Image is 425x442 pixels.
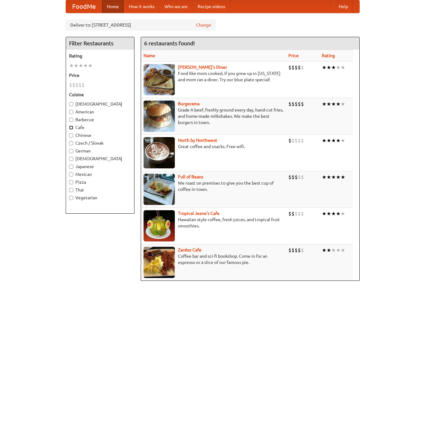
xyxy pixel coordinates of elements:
[336,210,341,217] li: ★
[102,0,124,13] a: Home
[331,247,336,254] li: ★
[326,137,331,144] li: ★
[159,0,193,13] a: Who we are
[69,62,74,69] li: ★
[291,210,295,217] li: $
[144,101,175,132] img: burgerama.jpg
[291,101,295,107] li: $
[69,171,131,177] label: Mexican
[291,174,295,181] li: $
[69,172,73,176] input: Mexican
[144,143,283,150] p: Great coffee and snacks. Free wifi.
[322,64,326,71] li: ★
[69,109,131,115] label: American
[288,137,291,144] li: $
[322,174,326,181] li: ★
[72,82,75,88] li: $
[301,210,304,217] li: $
[78,82,82,88] li: $
[144,216,283,229] p: Hawaiian style coffee, fresh juices, and tropical fruit smoothies.
[298,64,301,71] li: $
[66,37,134,50] h4: Filter Restaurants
[69,118,73,122] input: Barbecue
[144,137,175,168] img: north.jpg
[298,174,301,181] li: $
[144,253,283,266] p: Coffee bar and sci-fi bookshop. Come in for an espresso or a slice of our famous pie.
[69,82,72,88] li: $
[69,101,131,107] label: [DEMOGRAPHIC_DATA]
[178,211,220,216] a: Tropical Jeeve's Cafe
[69,110,73,114] input: American
[288,247,291,254] li: $
[322,210,326,217] li: ★
[69,133,73,137] input: Chinese
[178,174,203,179] a: Full of Beans
[178,247,201,252] a: Zardoz Cafe
[288,101,291,107] li: $
[331,64,336,71] li: ★
[298,101,301,107] li: $
[74,62,78,69] li: ★
[288,210,291,217] li: $
[69,148,131,154] label: German
[301,64,304,71] li: $
[69,141,73,145] input: Czech / Slovak
[291,137,295,144] li: $
[69,179,131,185] label: Pizza
[295,174,298,181] li: $
[331,101,336,107] li: ★
[301,101,304,107] li: $
[322,137,326,144] li: ★
[295,64,298,71] li: $
[83,62,88,69] li: ★
[69,53,131,59] h5: Rating
[326,247,331,254] li: ★
[178,138,217,143] a: North by Northwest
[144,180,283,192] p: We roast on premises to give you the best cup of coffee in town.
[178,65,227,70] a: [PERSON_NAME]'s Diner
[295,247,298,254] li: $
[341,174,345,181] li: ★
[69,165,73,169] input: Japanese
[341,210,345,217] li: ★
[144,53,155,58] a: Name
[69,163,131,170] label: Japanese
[69,196,73,200] input: Vegetarian
[336,174,341,181] li: ★
[69,187,131,193] label: Thai
[124,0,159,13] a: How it works
[196,22,211,28] a: Change
[295,137,298,144] li: $
[69,140,131,146] label: Czech / Slovak
[69,102,73,106] input: [DEMOGRAPHIC_DATA]
[288,53,299,58] a: Price
[336,101,341,107] li: ★
[331,174,336,181] li: ★
[298,137,301,144] li: $
[75,82,78,88] li: $
[69,124,131,131] label: Cafe
[341,247,345,254] li: ★
[326,174,331,181] li: ★
[336,247,341,254] li: ★
[144,64,175,95] img: sallys.jpg
[341,101,345,107] li: ★
[341,64,345,71] li: ★
[301,174,304,181] li: $
[144,247,175,278] img: zardoz.jpg
[341,137,345,144] li: ★
[288,174,291,181] li: $
[326,64,331,71] li: ★
[69,117,131,123] label: Barbecue
[144,70,283,83] p: Food like mom cooked, if you grew up in [US_STATE] and mom ran a diner. Try our blue plate special!
[69,126,73,130] input: Cafe
[66,0,102,13] a: FoodMe
[193,0,230,13] a: Recipe videos
[295,101,298,107] li: $
[331,137,336,144] li: ★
